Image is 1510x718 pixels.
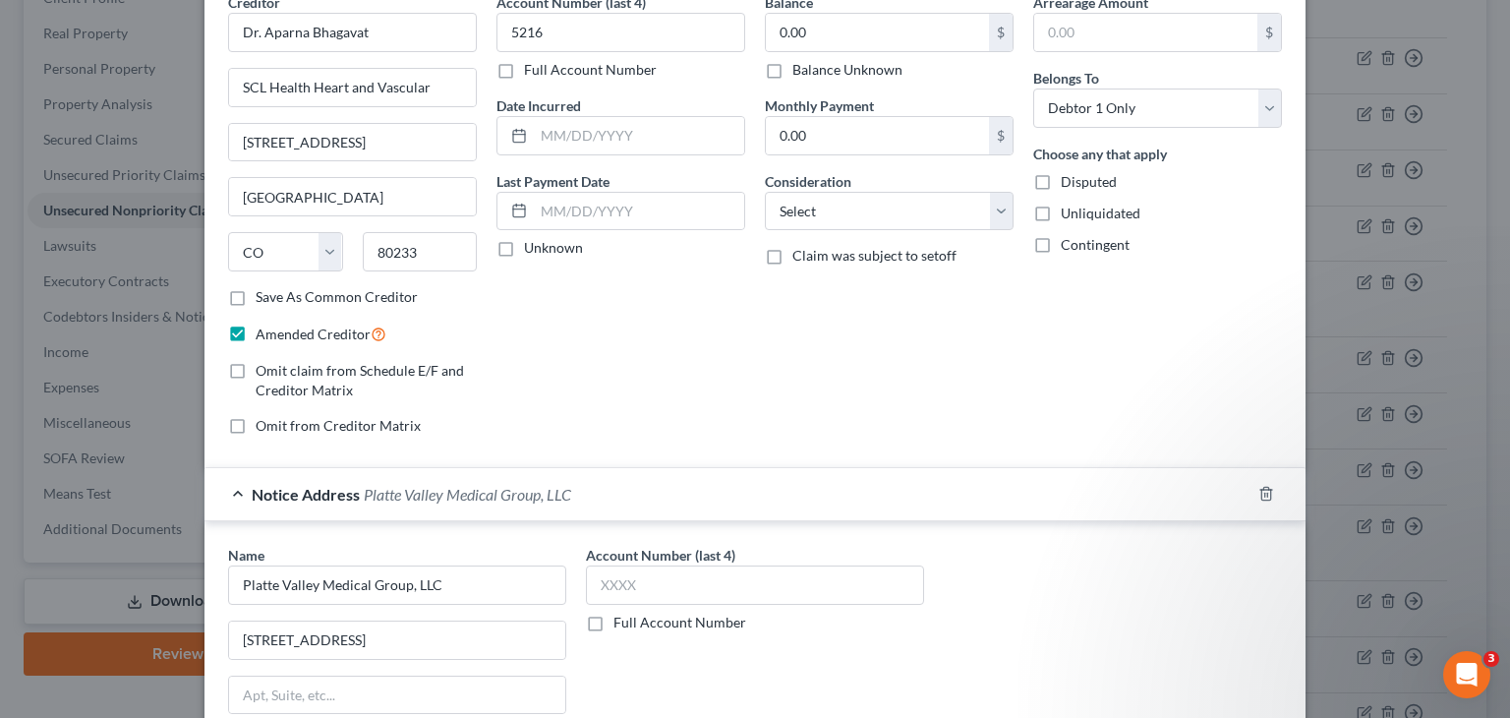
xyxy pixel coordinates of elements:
[766,117,989,154] input: 0.00
[534,193,744,230] input: MM/DD/YYYY
[524,60,657,80] label: Full Account Number
[1033,144,1167,164] label: Choose any that apply
[586,566,924,605] input: XXXX
[252,485,360,504] span: Notice Address
[364,485,571,504] span: Platte Valley Medical Group, LLC
[496,171,610,192] label: Last Payment Date
[792,247,957,264] span: Claim was subject to setoff
[32,579,49,598] span: smiley reaction
[989,117,1013,154] div: $
[229,124,476,161] input: Apt, Suite, etc...
[308,8,345,45] button: Expand window
[256,362,464,398] span: Omit claim from Schedule E/F and Creditor Matrix
[17,579,33,598] span: neutral face reaction
[17,579,33,598] span: 😐
[256,417,421,434] span: Omit from Creditor Matrix
[765,95,874,116] label: Monthly Payment
[229,622,565,659] input: Enter address...
[256,287,418,307] label: Save As Common Creditor
[524,238,583,258] label: Unknown
[13,8,50,45] button: go back
[586,545,735,566] label: Account Number (last 4)
[229,178,476,215] input: Enter city...
[766,14,989,51] input: 0.00
[1034,14,1257,51] input: 0.00
[256,326,371,342] span: Amended Creditor
[1257,14,1281,51] div: $
[534,117,744,154] input: MM/DD/YYYY
[1061,205,1140,221] span: Unliquidated
[765,171,851,192] label: Consideration
[345,8,380,43] div: Close
[1483,651,1499,667] span: 3
[228,566,566,605] input: Search by name...
[792,60,902,80] label: Balance Unknown
[1061,173,1117,190] span: Disputed
[363,232,478,271] input: Enter zip...
[496,95,581,116] label: Date Incurred
[613,613,746,632] label: Full Account Number
[1033,70,1099,87] span: Belongs To
[989,14,1013,51] div: $
[228,547,264,564] span: Name
[229,677,565,714] input: Apt, Suite, etc...
[496,13,745,52] input: XXXX
[228,13,477,52] input: Search creditor by name...
[32,579,49,598] span: 😃
[1061,236,1130,253] span: Contingent
[1443,651,1490,698] iframe: Intercom live chat
[229,69,476,106] input: Enter address...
